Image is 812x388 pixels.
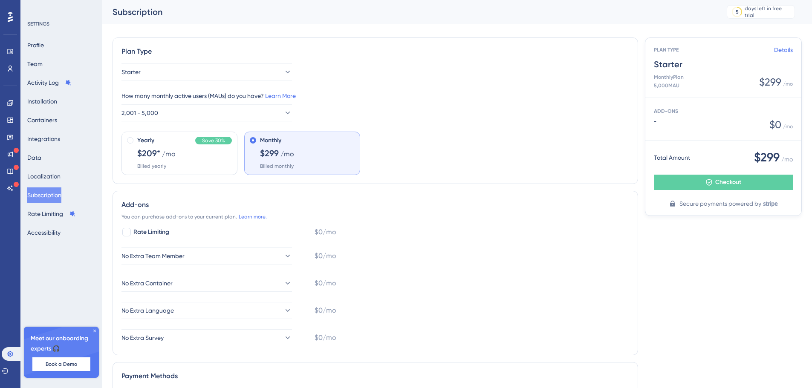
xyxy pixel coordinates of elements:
[769,118,781,132] span: $ 0
[121,278,173,288] span: No Extra Container
[27,75,72,90] button: Activity Log
[783,80,793,87] span: / mo
[121,108,158,118] span: 2,001 - 5,000
[27,94,57,109] button: Installation
[781,154,793,164] span: / mo
[121,213,237,220] span: You can purchase add-ons to your current plan.
[715,177,741,187] span: Checkout
[27,206,76,221] button: Rate Limiting
[137,147,160,159] span: $209*
[121,371,629,381] div: Payment Methods
[31,333,92,354] span: Meet our onboarding experts 🎧
[315,251,336,261] span: $0/mo
[27,225,61,240] button: Accessibility
[202,137,225,144] span: Save 30%
[121,67,141,77] span: Starter
[133,227,169,237] span: Rate Limiting
[121,329,292,346] button: No Extra Survey
[27,187,61,203] button: Subscription
[162,149,176,159] span: /mo
[759,75,781,89] span: $299
[315,278,336,288] span: $0/mo
[260,163,294,170] span: Billed monthly
[776,354,802,380] iframe: UserGuiding AI Assistant Launcher
[121,200,629,210] div: Add-ons
[774,45,793,55] a: Details
[121,333,164,343] span: No Extra Survey
[46,361,77,368] span: Book a Demo
[121,302,292,319] button: No Extra Language
[654,82,684,89] span: 5,000 MAU
[137,163,166,170] span: Billed yearly
[265,92,296,99] a: Learn More
[654,152,690,163] span: Total Amount
[239,213,267,220] a: Learn more.
[745,5,792,19] div: days left in free trial
[121,247,292,264] button: No Extra Team Member
[121,251,185,261] span: No Extra Team Member
[121,91,629,101] div: How many monthly active users (MAUs) do you have?
[260,147,279,159] span: $299
[754,149,780,166] span: $299
[315,333,336,343] span: $0/mo
[260,135,281,146] span: Monthly
[679,198,761,209] span: Secure payments powered by
[121,46,629,57] div: Plan Type
[654,175,793,190] button: Checkout
[113,6,705,18] div: Subscription
[736,9,739,15] div: 5
[27,37,44,53] button: Profile
[27,112,57,128] button: Containers
[137,135,154,146] span: Yearly
[121,63,292,80] button: Starter
[121,275,292,292] button: No Extra Container
[27,56,43,72] button: Team
[315,227,336,237] span: $0/mo
[27,131,60,147] button: Integrations
[280,149,294,159] span: /mo
[654,58,793,70] span: Starter
[654,118,769,125] span: -
[27,169,61,184] button: Localization
[27,20,96,27] div: SETTINGS
[654,108,678,114] span: ADD-ONS
[654,74,684,80] span: Monthly Plan
[27,150,41,165] button: Data
[783,123,793,130] span: / mo
[654,46,774,53] span: PLAN TYPE
[121,104,292,121] button: 2,001 - 5,000
[32,357,90,371] button: Book a Demo
[121,305,174,316] span: No Extra Language
[315,305,336,316] span: $0/mo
